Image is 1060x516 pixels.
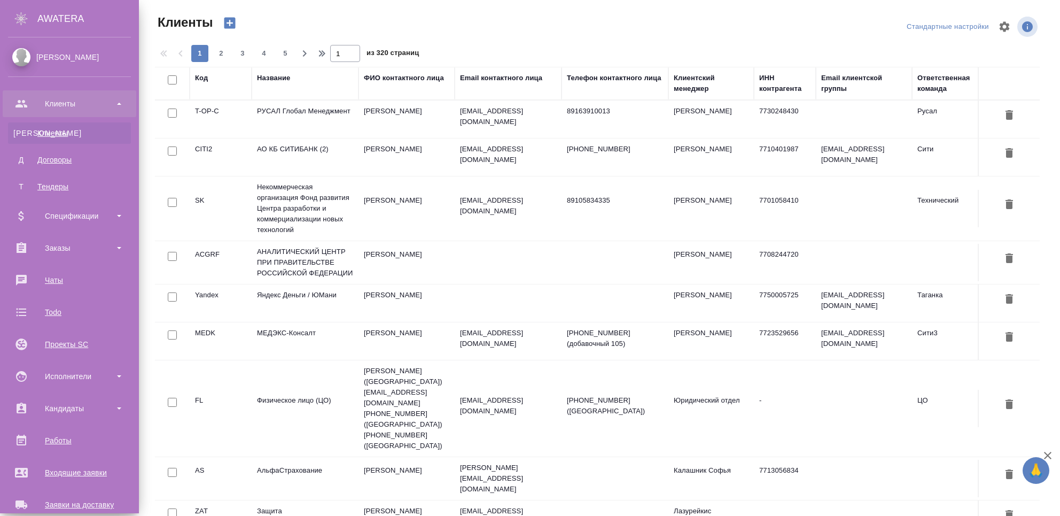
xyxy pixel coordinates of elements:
div: Тендеры [13,181,126,192]
a: ДДоговоры [8,149,131,171]
div: Ответственная команда [917,73,992,94]
p: [EMAIL_ADDRESS][DOMAIN_NAME] [460,395,556,417]
a: ТТендеры [8,176,131,197]
p: [PERSON_NAME][EMAIL_ADDRESS][DOMAIN_NAME] [460,463,556,495]
td: Юридический отдел [668,390,754,427]
td: Физическое лицо (ЦО) [252,390,358,427]
a: Проекты SC [3,331,136,358]
td: ЦО [912,390,997,427]
div: Email контактного лица [460,73,542,83]
button: Создать [217,14,243,32]
td: Yandex [190,284,252,322]
td: Таганка [912,284,997,322]
td: [PERSON_NAME] [358,284,455,322]
div: Заявки на доставку [8,497,131,513]
td: [PERSON_NAME] ([GEOGRAPHIC_DATA]) [EMAIL_ADDRESS][DOMAIN_NAME] [PHONE_NUMBER] ([GEOGRAPHIC_DATA])... [358,360,455,457]
td: 7723529656 [754,322,816,360]
div: Работы [8,433,131,449]
a: Входящие заявки [3,459,136,486]
button: Удалить [1000,395,1018,415]
div: Клиенты [8,96,131,112]
a: Работы [3,427,136,454]
div: Название [257,73,290,83]
td: ACGRF [190,244,252,281]
td: [EMAIL_ADDRESS][DOMAIN_NAME] [816,322,912,360]
p: [EMAIL_ADDRESS][DOMAIN_NAME] [460,106,556,127]
span: 4 [255,48,272,59]
button: Удалить [1000,328,1018,348]
p: [EMAIL_ADDRESS][DOMAIN_NAME] [460,144,556,165]
td: [EMAIL_ADDRESS][DOMAIN_NAME] [816,138,912,176]
div: Заказы [8,240,131,256]
span: Посмотреть информацию [1017,17,1040,37]
button: 🙏 [1023,457,1049,484]
td: 7730248430 [754,101,816,138]
span: 🙏 [1027,459,1045,482]
div: Проекты SC [8,336,131,352]
td: Некоммерческая организация Фонд развития Центра разработки и коммерциализации новых технологий [252,176,358,241]
p: 89163910013 [567,106,663,117]
button: Удалить [1000,290,1018,310]
td: Технический [912,190,997,227]
div: Код [195,73,208,83]
a: Чаты [3,267,136,294]
td: AS [190,460,252,497]
a: Todo [3,299,136,326]
div: Чаты [8,272,131,288]
button: 3 [234,45,251,62]
p: 89105834335 [567,195,663,206]
button: Удалить [1000,106,1018,126]
button: 4 [255,45,272,62]
td: [PERSON_NAME] [668,138,754,176]
td: CITI2 [190,138,252,176]
div: ИНН контрагента [759,73,810,94]
td: [PERSON_NAME] [668,101,754,138]
div: [PERSON_NAME] [8,51,131,63]
td: MEDK [190,322,252,360]
td: [PERSON_NAME] [358,322,455,360]
td: [PERSON_NAME] [358,244,455,281]
td: АНАЛИТИЧЕСКИЙ ЦЕНТР ПРИ ПРАВИТЕЛЬСТВЕ РОССИЙСКОЙ ФЕДЕРАЦИИ [252,241,358,284]
p: [PHONE_NUMBER] [567,144,663,155]
div: ФИО контактного лица [364,73,444,83]
p: [PHONE_NUMBER] ([GEOGRAPHIC_DATA]) [567,395,663,417]
td: Яндекс Деньги / ЮМани [252,284,358,322]
td: [PERSON_NAME] [358,460,455,497]
td: [PERSON_NAME] [668,322,754,360]
td: [EMAIL_ADDRESS][DOMAIN_NAME] [816,284,912,322]
td: [PERSON_NAME] [358,190,455,227]
td: АльфаСтрахование [252,460,358,497]
button: Удалить [1000,465,1018,485]
td: [PERSON_NAME] [358,101,455,138]
p: [EMAIL_ADDRESS][DOMAIN_NAME] [460,328,556,349]
td: Сити3 [912,322,997,360]
button: Удалить [1000,195,1018,215]
td: FL [190,390,252,427]
span: Клиенты [155,14,213,31]
td: Калашник Софья [668,460,754,497]
td: [PERSON_NAME] [668,244,754,281]
div: split button [904,19,992,35]
td: [PERSON_NAME] [358,138,455,176]
td: Русал [912,101,997,138]
span: 3 [234,48,251,59]
div: Клиенты [13,128,126,138]
a: [PERSON_NAME]Клиенты [8,122,131,144]
span: из 320 страниц [367,47,419,62]
td: - [754,390,816,427]
span: 2 [213,48,230,59]
span: Настроить таблицу [992,14,1017,40]
td: [PERSON_NAME] [668,190,754,227]
td: МЕДЭКС-Консалт [252,322,358,360]
div: Todo [8,304,131,320]
td: 7750005725 [754,284,816,322]
div: Телефон контактного лица [567,73,661,83]
p: [PHONE_NUMBER] (добавочный 105) [567,328,663,349]
div: Кандидаты [8,401,131,417]
td: 7708244720 [754,244,816,281]
p: [EMAIL_ADDRESS][DOMAIN_NAME] [460,195,556,217]
td: [PERSON_NAME] [668,284,754,322]
div: Email клиентской группы [821,73,907,94]
div: Входящие заявки [8,465,131,481]
button: 5 [277,45,294,62]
